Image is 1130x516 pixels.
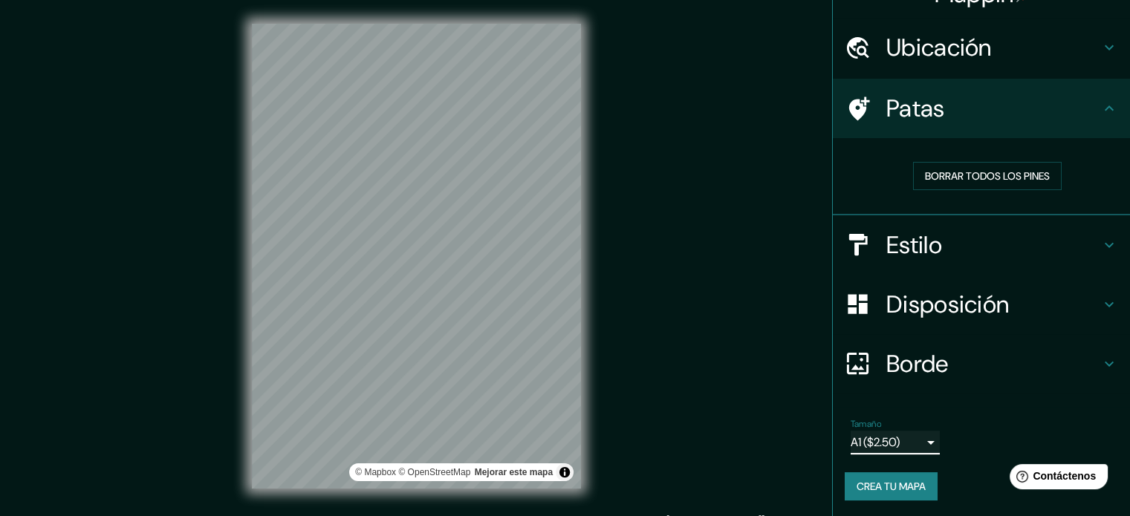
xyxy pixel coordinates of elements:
[398,467,470,477] a: Mapa de OpenStreet
[998,458,1114,500] iframe: Lanzador de widgets de ayuda
[851,431,940,454] div: A1 ($2.50)
[925,169,1050,183] font: Borrar todos los pines
[833,334,1130,393] div: Borde
[833,275,1130,334] div: Disposición
[475,467,553,477] font: Mejorar este mapa
[845,472,938,500] button: Crea tu mapa
[886,32,992,63] font: Ubicación
[913,162,1062,190] button: Borrar todos los pines
[886,348,949,379] font: Borde
[857,480,926,493] font: Crea tu mapa
[556,463,574,481] button: Activar o desactivar atribución
[355,467,396,477] font: © Mapbox
[475,467,553,477] a: Map feedback
[886,229,942,261] font: Estilo
[833,215,1130,275] div: Estilo
[252,24,581,489] canvas: Mapa
[355,467,396,477] a: Mapbox
[851,434,900,450] font: A1 ($2.50)
[886,289,1009,320] font: Disposición
[398,467,470,477] font: © OpenStreetMap
[833,79,1130,138] div: Patas
[833,18,1130,77] div: Ubicación
[851,418,881,430] font: Tamaño
[886,93,945,124] font: Patas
